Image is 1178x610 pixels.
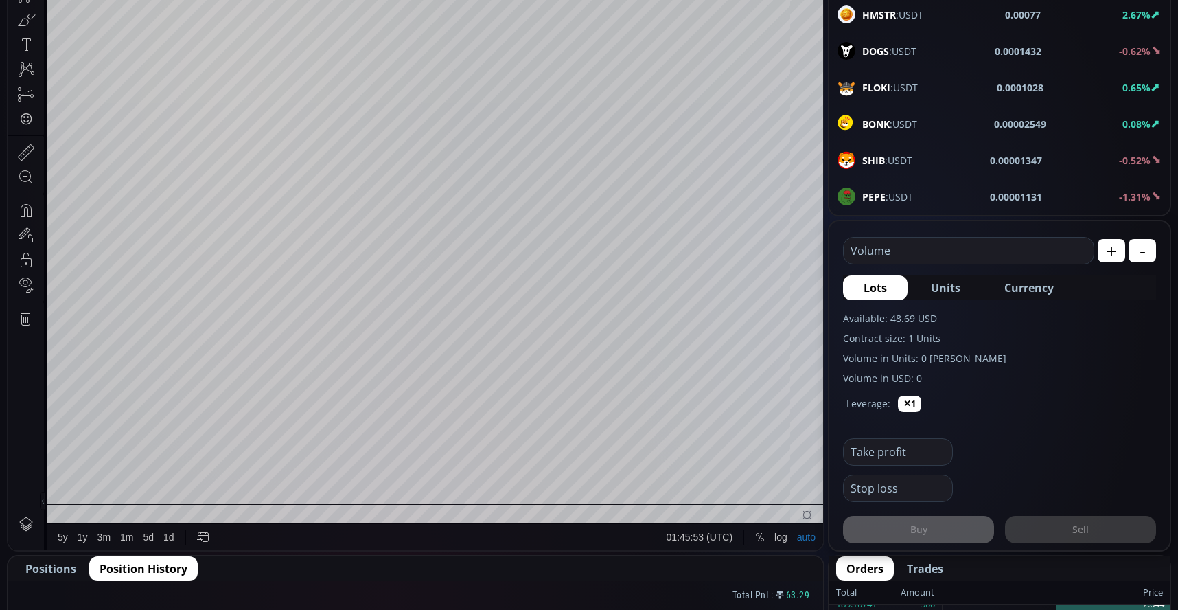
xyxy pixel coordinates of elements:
div: BERA [45,32,75,44]
span: :USDT [862,44,916,58]
div: O [186,34,194,44]
b: 2.67% [1122,8,1151,21]
b: -0.62% [1119,45,1151,58]
b: 0.00001347 [990,153,1042,168]
b: -0.52% [1119,154,1151,167]
span: Lots [864,280,887,296]
span: :USDT [862,190,913,204]
div: Hide Drawings Toolbar [32,563,38,581]
b: SHIB [862,154,885,167]
b: -1.31% [1119,190,1151,203]
span: Position History [100,561,187,577]
button: Currency [984,275,1074,300]
div: 2.778 [227,34,250,44]
span: :USDT [862,80,918,95]
div: Amount [901,584,934,602]
button: + [1098,239,1125,262]
span: Positions [25,561,76,577]
b: PEPE [862,190,886,203]
div: 402.553K [80,49,118,60]
span: :USDT [862,117,917,131]
b: 0.00002549 [994,117,1046,131]
button: Position History [89,556,198,581]
div: Berachain [95,32,152,44]
b: 0.0001028 [997,80,1043,95]
span: :USDT [862,8,923,22]
div: 2.759 [194,34,217,44]
div: Indicators [263,8,305,19]
label: Contract size: 1 Units [843,331,1156,346]
label: Volume in USD: 0 [843,371,1156,385]
div:  [12,183,23,196]
b: DOGS [862,45,889,58]
label: Volume in Units: 0 [PERSON_NAME] [843,351,1156,365]
b: 0.0001432 [995,44,1041,58]
span: Orders [846,561,883,577]
b: 0.08% [1122,117,1151,131]
span: :USDT [862,153,912,168]
div: −0.084 (−3.04%) [320,34,386,44]
button: Lots [843,275,908,300]
span: 63.29 [786,588,810,602]
span: Units [931,280,960,296]
div: 30 m [115,8,133,19]
div: Price [934,584,1163,602]
div: H [220,34,227,44]
button: Trades [897,556,954,581]
div: Volume [45,49,74,60]
div: L [254,34,259,44]
span: Currency [1004,280,1054,296]
b: 0.00077 [1005,8,1041,22]
div: Compare [192,8,231,19]
button: ✕1 [898,396,921,412]
label: Available: 48.69 USD [843,311,1156,326]
b: 0.65% [1122,81,1151,94]
div: 2.669 [259,34,282,44]
span: Trades [907,561,943,577]
b: HMSTR [862,8,896,21]
div: Total [836,584,901,602]
div: 2.675 [293,34,316,44]
button: Orders [836,556,894,581]
button: - [1129,239,1156,262]
label: Leverage: [846,396,890,411]
button: Positions [15,556,86,581]
div: Total PnL: [8,581,823,606]
div: 30 [75,32,95,44]
button: Units [910,275,981,300]
b: 0.00001131 [990,190,1042,204]
b: FLOKI [862,81,890,94]
div: C [286,34,293,44]
b: BONK [862,117,890,131]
